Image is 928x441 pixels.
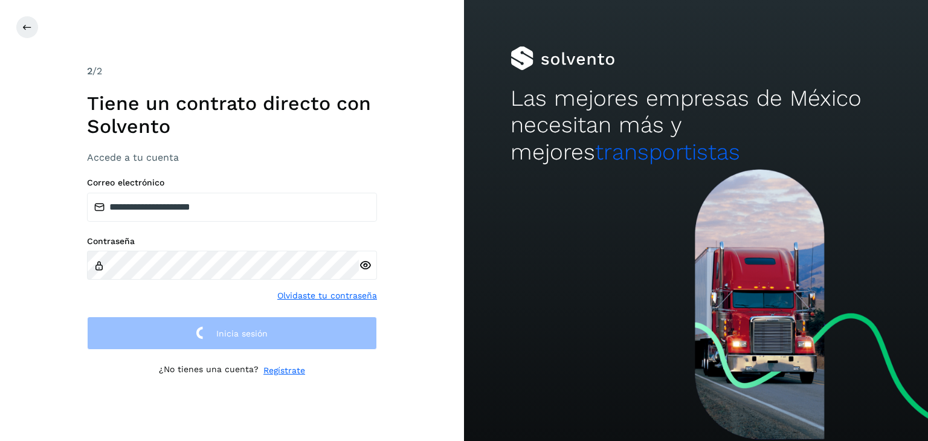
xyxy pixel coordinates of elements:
a: Olvidaste tu contraseña [277,289,377,302]
a: Regístrate [263,364,305,377]
button: Inicia sesión [87,317,377,350]
p: ¿No tienes una cuenta? [159,364,259,377]
span: transportistas [595,139,740,165]
h1: Tiene un contrato directo con Solvento [87,92,377,138]
h2: Las mejores empresas de México necesitan más y mejores [511,85,881,166]
span: Inicia sesión [216,329,268,338]
div: /2 [87,64,377,79]
label: Contraseña [87,236,377,246]
span: 2 [87,65,92,77]
h3: Accede a tu cuenta [87,152,377,163]
label: Correo electrónico [87,178,377,188]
